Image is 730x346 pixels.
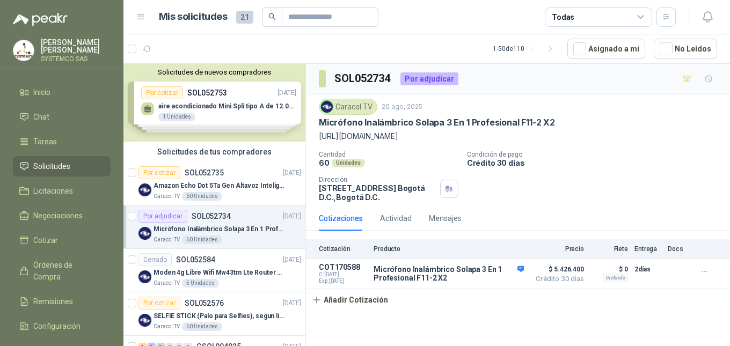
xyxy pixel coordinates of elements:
[33,210,83,222] span: Negociaciones
[13,255,111,287] a: Órdenes de Compra
[319,176,436,183] p: Dirección
[319,183,436,202] p: [STREET_ADDRESS] Bogotá D.C. , Bogotá D.C.
[13,107,111,127] a: Chat
[182,322,222,331] div: 60 Unidades
[128,68,301,76] button: Solicitudes de nuevos compradores
[154,311,287,321] p: SELFIE STICK (Palo para Selfies), segun link adjunto
[13,40,34,61] img: Company Logo
[123,142,305,162] div: Solicitudes de tus compradores
[138,314,151,327] img: Company Logo
[13,156,111,176] a: Solicitudes
[33,185,73,197] span: Licitaciones
[138,183,151,196] img: Company Logo
[33,111,49,123] span: Chat
[321,101,333,113] img: Company Logo
[268,13,276,20] span: search
[154,224,287,234] p: Micrófono Inalámbrico Solapa 3 En 1 Profesional F11-2 X2
[138,297,180,310] div: Por cotizar
[13,291,111,312] a: Remisiones
[634,263,661,276] p: 2 días
[154,322,180,331] p: Caracol TV
[13,131,111,152] a: Tareas
[154,279,180,288] p: Caracol TV
[380,212,412,224] div: Actividad
[33,259,100,283] span: Órdenes de Compra
[13,230,111,251] a: Cotizar
[400,72,458,85] div: Por adjudicar
[123,64,305,142] div: Solicitudes de nuevos compradoresPor cotizarSOL052753[DATE] aire acondicionado Mini Spli tipo A d...
[567,39,645,59] button: Asignado a mi
[41,56,111,62] p: SYSTEMCO SAS
[283,168,301,178] p: [DATE]
[332,159,365,167] div: Unidades
[182,279,219,288] div: 5 Unidades
[33,234,58,246] span: Cotizar
[467,158,726,167] p: Crédito 30 días
[382,102,422,112] p: 20 ago, 2025
[185,299,224,307] p: SOL052576
[138,210,187,223] div: Por adjudicar
[306,289,394,311] button: Añadir Cotización
[159,9,228,25] h1: Mis solicitudes
[192,212,231,220] p: SOL052734
[590,263,628,276] p: $ 0
[319,212,363,224] div: Cotizaciones
[123,205,305,249] a: Por adjudicarSOL052734[DATE] Company LogoMicrófono Inalámbrico Solapa 3 En 1 Profesional F11-2 X2...
[283,255,301,265] p: [DATE]
[334,70,392,87] h3: SOL052734
[319,263,367,271] p: COT170588
[530,245,584,253] p: Precio
[654,39,717,59] button: No Leídos
[182,192,222,201] div: 60 Unidades
[33,136,57,148] span: Tareas
[319,245,367,253] p: Cotización
[123,292,305,336] a: Por cotizarSOL052576[DATE] Company LogoSELFIE STICK (Palo para Selfies), segun link adjuntoCaraco...
[33,86,50,98] span: Inicio
[176,256,215,263] p: SOL052584
[319,99,377,115] div: Caracol TV
[13,316,111,336] a: Configuración
[319,151,458,158] p: Cantidad
[319,271,367,278] span: C: [DATE]
[41,39,111,54] p: [PERSON_NAME] [PERSON_NAME]
[154,235,180,244] p: Caracol TV
[13,181,111,201] a: Licitaciones
[319,130,717,142] p: [URL][DOMAIN_NAME]
[13,205,111,226] a: Negociaciones
[13,82,111,102] a: Inicio
[319,158,330,167] p: 60
[319,278,367,284] span: Exp: [DATE]
[283,211,301,222] p: [DATE]
[429,212,462,224] div: Mensajes
[33,320,81,332] span: Configuración
[493,40,559,57] div: 1 - 50 de 110
[13,13,68,26] img: Logo peakr
[138,270,151,283] img: Company Logo
[33,296,73,307] span: Remisiones
[182,235,222,244] div: 60 Unidades
[154,192,180,201] p: Caracol TV
[634,245,661,253] p: Entrega
[185,169,224,176] p: SOL052735
[668,245,689,253] p: Docs
[154,268,287,278] p: Moden 4g Libre Wifi Mw43tm Lte Router Móvil Internet 5ghz
[530,276,584,282] span: Crédito 30 días
[374,265,524,282] p: Micrófono Inalámbrico Solapa 3 En 1 Profesional F11-2 X2
[123,162,305,205] a: Por cotizarSOL052735[DATE] Company LogoAmazon Echo Dot 5Ta Gen Altavoz Inteligente Alexa AzulCara...
[467,151,726,158] p: Condición de pago
[236,11,253,24] span: 21
[123,249,305,292] a: CerradoSOL052584[DATE] Company LogoModen 4g Libre Wifi Mw43tm Lte Router Móvil Internet 5ghzCarac...
[552,11,574,23] div: Todas
[33,160,70,172] span: Solicitudes
[138,227,151,240] img: Company Logo
[590,245,628,253] p: Flete
[154,181,287,191] p: Amazon Echo Dot 5Ta Gen Altavoz Inteligente Alexa Azul
[530,263,584,276] span: $ 5.426.400
[319,117,555,128] p: Micrófono Inalámbrico Solapa 3 En 1 Profesional F11-2 X2
[283,298,301,308] p: [DATE]
[374,245,524,253] p: Producto
[138,166,180,179] div: Por cotizar
[603,274,628,282] div: Incluido
[138,253,172,266] div: Cerrado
